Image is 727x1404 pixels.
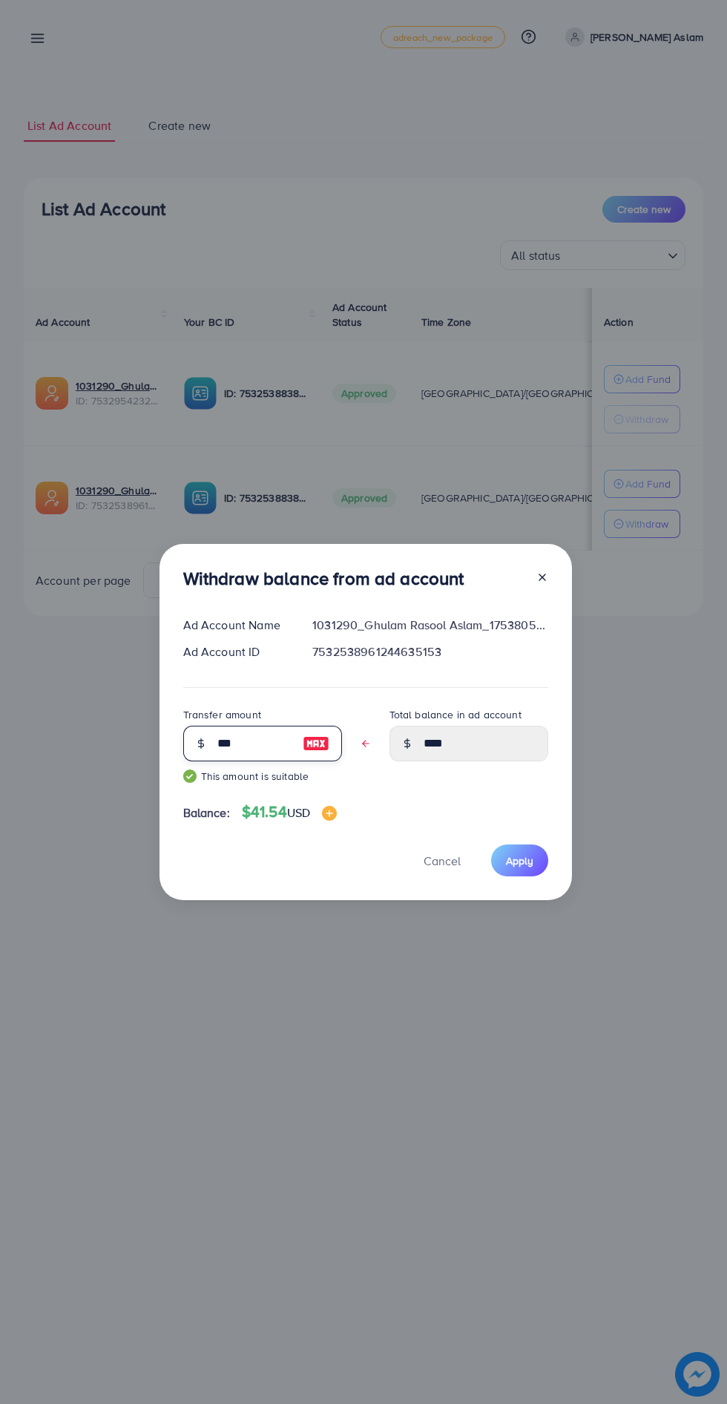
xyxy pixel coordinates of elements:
span: USD [287,804,310,821]
h3: Withdraw balance from ad account [183,568,464,589]
label: Transfer amount [183,707,261,722]
img: guide [183,770,197,783]
span: Balance: [183,804,230,821]
h4: $41.54 [242,803,337,821]
div: Ad Account Name [171,617,301,634]
div: 7532538961244635153 [300,643,559,660]
button: Apply [491,844,548,876]
div: 1031290_Ghulam Rasool Aslam_1753805901568 [300,617,559,634]
span: Cancel [424,853,461,869]
small: This amount is suitable [183,769,342,784]
label: Total balance in ad account [389,707,522,722]
img: image [322,806,337,821]
img: image [303,735,329,752]
span: Apply [506,853,533,868]
div: Ad Account ID [171,643,301,660]
button: Cancel [405,844,479,876]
